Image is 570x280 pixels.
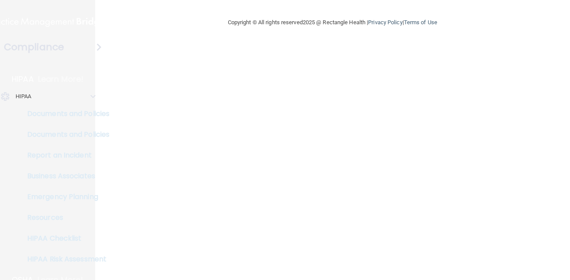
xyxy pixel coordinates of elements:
p: HIPAA [16,91,32,102]
div: Copyright © All rights reserved 2025 @ Rectangle Health | | [175,9,490,36]
p: HIPAA Checklist [6,234,124,243]
p: Documents and Policies [6,130,124,139]
p: Documents and Policies [6,109,124,118]
a: Privacy Policy [368,19,402,26]
h4: Compliance [4,41,64,53]
p: HIPAA Risk Assessment [6,255,124,264]
p: Learn More! [38,74,84,84]
p: Resources [6,213,124,222]
p: Emergency Planning [6,193,124,201]
p: HIPAA [12,74,34,84]
p: Report an Incident [6,151,124,160]
a: Terms of Use [404,19,437,26]
p: Business Associates [6,172,124,180]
